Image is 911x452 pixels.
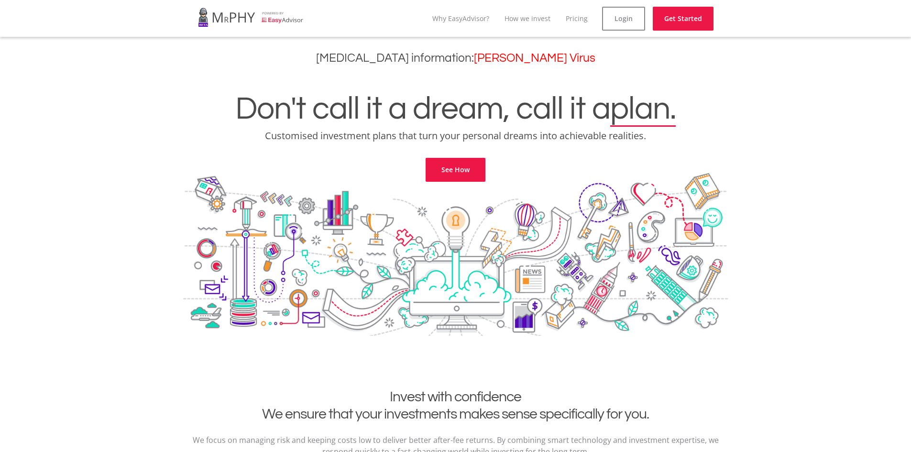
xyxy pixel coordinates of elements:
a: How we invest [505,14,550,23]
a: Login [602,7,645,31]
a: [PERSON_NAME] Virus [474,52,595,64]
a: Get Started [653,7,713,31]
a: Why EasyAdvisor? [432,14,489,23]
span: plan. [610,93,676,125]
h3: [MEDICAL_DATA] information: [7,51,904,65]
a: Pricing [566,14,588,23]
h1: Don't call it a dream, call it a [7,93,904,125]
h2: Invest with confidence We ensure that your investments makes sense specifically for you. [190,388,721,423]
p: Customised investment plans that turn your personal dreams into achievable realities. [7,129,904,143]
a: See How [426,158,485,182]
